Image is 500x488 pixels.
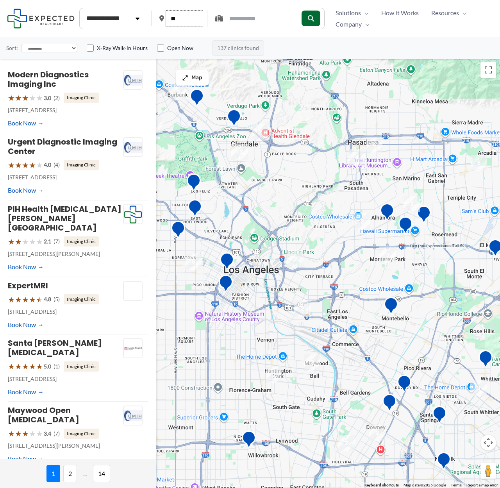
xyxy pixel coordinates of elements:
[329,7,375,19] a: SolutionsMenu Toggle
[93,465,110,482] span: 14
[364,483,399,488] button: Keyboard shortcuts
[188,199,202,219] div: Hollywood Healthcare &#038; Diagnostic Imaging
[354,213,370,230] div: 2
[22,359,29,374] span: ★
[8,117,44,129] a: Book Now
[54,294,60,304] span: (5)
[8,249,123,259] p: [STREET_ADDRESS][PERSON_NAME]
[348,149,365,166] div: 4
[8,69,89,89] a: Modern Diagnostics Imaging Inc
[437,452,451,472] div: Precision Diagnostic Imaging, Inc.
[36,359,43,374] span: ★
[36,91,43,105] span: ★
[425,7,473,19] a: ResourcesMenu Toggle
[7,9,75,29] img: Expected Healthcare Logo - side, dark font, small
[8,204,121,233] a: PIH Health [MEDICAL_DATA] [PERSON_NAME][GEOGRAPHIC_DATA]
[8,426,15,441] span: ★
[8,234,15,249] span: ★
[64,160,99,170] span: Imaging Clinic
[123,70,142,90] img: Modern Diagnostics Imaging Inc
[287,251,304,268] div: 2
[22,158,29,172] span: ★
[36,158,43,172] span: ★
[64,93,99,103] span: Imaging Clinic
[8,261,44,273] a: Book Now
[64,429,99,439] span: Imaging Clinic
[336,18,362,30] span: Company
[8,441,123,451] p: [STREET_ADDRESS][PERSON_NAME]
[171,221,185,241] div: Western Diagnostic Radiology by RADDICO &#8211; Central LA
[63,465,77,482] span: 2
[8,91,15,105] span: ★
[294,300,311,317] div: 2
[380,203,394,223] div: Pacific Medical Imaging
[80,465,90,482] span: ...
[417,206,431,225] div: Diagnostic Medical Group
[8,405,79,425] a: Maywood Open [MEDICAL_DATA]
[479,350,493,370] div: Mantro Mobile Imaging Llc
[382,394,396,414] div: Downey MRI Center powered by RAYUS Radiology
[212,40,264,56] span: 137 clinics found
[470,380,487,396] div: 3
[44,160,51,170] span: 4.0
[36,426,43,441] span: ★
[459,7,467,19] span: Menu Toggle
[384,297,398,317] div: Montebello Advanced Imaging
[361,7,369,19] span: Menu Toggle
[480,435,496,450] button: Map camera controls
[29,426,36,441] span: ★
[8,158,15,172] span: ★
[29,292,36,307] span: ★
[123,406,142,425] img: Maywood Open MRI
[36,234,43,249] span: ★
[8,307,123,317] p: [STREET_ADDRESS]
[369,425,386,441] div: 2
[398,216,412,236] div: Synergy Imaging Center
[432,406,446,426] div: Pacific Medical Imaging
[362,18,370,30] span: Menu Toggle
[64,361,99,372] span: Imaging Clinic
[242,431,256,450] div: MRI Center at MLK
[44,93,51,103] span: 3.0
[404,196,420,212] div: 2
[379,247,396,263] div: 3
[44,361,51,372] span: 5.0
[8,453,44,465] a: Book Now
[404,483,446,487] span: Map data ©2025 Google
[123,281,142,301] img: ExpertMRI
[185,254,202,270] div: 6
[54,429,60,439] span: (7)
[8,386,44,398] a: Book Now
[471,155,487,171] div: 6
[431,7,459,19] span: Resources
[176,70,209,86] button: Map
[366,137,382,153] div: 4
[8,292,15,307] span: ★
[64,236,99,247] span: Imaging Clinic
[191,75,202,81] span: Map
[15,234,22,249] span: ★
[8,184,44,196] a: Book Now
[15,91,22,105] span: ★
[22,91,29,105] span: ★
[8,280,48,291] a: ExpertMRI
[480,62,496,78] button: Toggle fullscreen view
[44,429,51,439] span: 3.4
[123,339,142,358] img: Santa Anita Radiology
[220,252,234,272] div: United Medical Imaging of Los Angeles
[466,483,498,487] a: Report a map error
[15,426,22,441] span: ★
[36,292,43,307] span: ★
[397,375,411,395] div: Green Light Imaging
[123,138,142,157] img: Urgent Diagnostic Imaging Center
[29,91,36,105] span: ★
[375,7,425,19] a: How It Works
[54,93,60,103] span: (2)
[8,105,123,115] p: [STREET_ADDRESS]
[54,160,60,170] span: (4)
[227,109,241,129] div: Imaging Specialists of Glendale
[46,465,60,482] span: 1
[44,294,51,304] span: 4.8
[29,234,36,249] span: ★
[8,136,117,157] a: Urgent Diagnostic Imaging Center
